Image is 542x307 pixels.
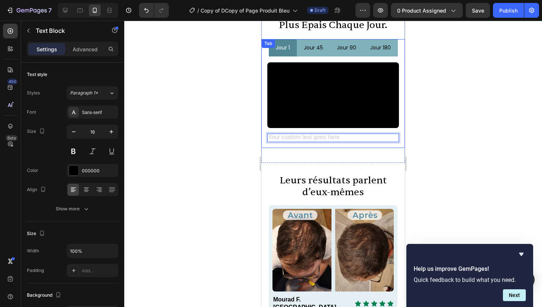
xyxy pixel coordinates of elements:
[197,7,199,14] span: /
[493,3,524,18] button: Publish
[472,7,484,14] span: Save
[73,45,98,53] p: Advanced
[139,3,169,18] div: Undo/Redo
[48,6,52,15] p: 7
[27,248,39,254] div: Width
[391,3,463,18] button: 0 product assigned
[499,7,518,14] div: Publish
[27,185,48,195] div: Align
[6,135,18,141] div: Beta
[201,7,289,14] span: Copy of DCopy of Page Produit Bleu
[315,7,326,14] span: Draft
[466,3,490,18] button: Save
[517,250,526,259] button: Hide survey
[82,268,117,274] div: Add...
[56,205,90,213] div: Show more
[27,167,38,174] div: Color
[503,289,526,301] button: Next question
[414,250,526,301] div: Help us improve GemPages!
[27,267,44,274] div: Padding
[27,90,40,96] div: Styles
[67,244,118,258] input: Auto
[12,276,75,290] strong: Mourad F. [GEOGRAPHIC_DATA]
[27,290,63,300] div: Background
[27,127,46,137] div: Size
[82,168,117,174] div: 000000
[70,90,98,96] span: Paragraph 1*
[27,109,36,115] div: Font
[27,229,46,239] div: Size
[36,26,98,35] p: Text Block
[397,7,446,14] span: 0 product assigned
[261,21,405,307] iframe: Design area
[414,276,526,283] p: Quick feedback to build what you need.
[37,45,57,53] p: Settings
[3,3,55,18] button: 7
[27,202,118,215] button: Show more
[27,71,47,78] div: Text style
[67,86,118,100] button: Paragraph 1*
[7,79,18,84] div: 450
[414,265,526,273] h2: Help us improve GemPages!
[82,109,117,116] div: Sans-serif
